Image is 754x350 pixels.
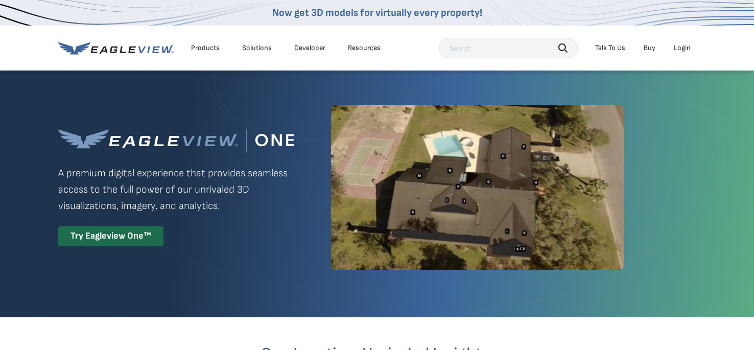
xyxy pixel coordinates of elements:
[58,226,163,246] div: Try Eagleview One™
[58,165,294,214] p: A premium digital experience that provides seamless access to the full power of our unrivaled 3D ...
[674,43,691,53] div: Login
[242,43,272,53] div: Solutions
[272,7,482,19] a: Now get 3D models for virtually every property!
[294,43,325,53] a: Developer
[595,43,625,53] div: Talk To Us
[644,43,655,53] a: Buy
[58,129,294,153] img: Eagleview One™
[439,38,578,58] input: Search
[191,43,220,53] div: Products
[348,43,381,53] div: Resources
